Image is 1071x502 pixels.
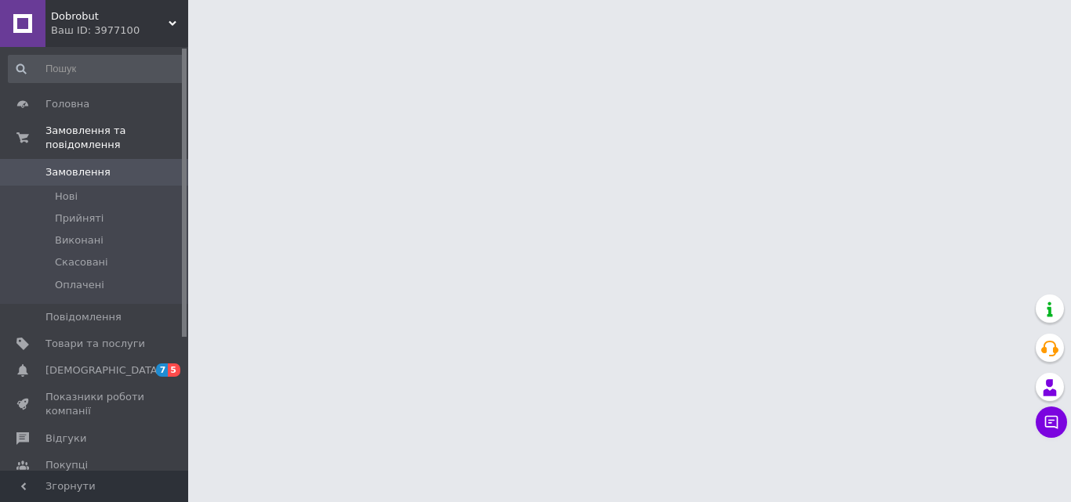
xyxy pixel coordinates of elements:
[45,165,111,179] span: Замовлення
[156,363,169,377] span: 7
[45,124,188,152] span: Замовлення та повідомлення
[45,432,86,446] span: Відгуки
[55,255,108,269] span: Скасовані
[55,278,104,292] span: Оплачені
[45,97,89,111] span: Головна
[8,55,185,83] input: Пошук
[45,390,145,418] span: Показники роботи компанії
[55,233,103,247] span: Виконані
[45,458,88,472] span: Покупці
[55,190,78,204] span: Нові
[55,211,103,226] span: Прийняті
[51,9,169,23] span: Dobrobut
[45,310,122,324] span: Повідомлення
[168,363,180,377] span: 5
[51,23,188,38] div: Ваш ID: 3977100
[1036,406,1067,438] button: Чат з покупцем
[45,363,162,377] span: [DEMOGRAPHIC_DATA]
[45,337,145,351] span: Товари та послуги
